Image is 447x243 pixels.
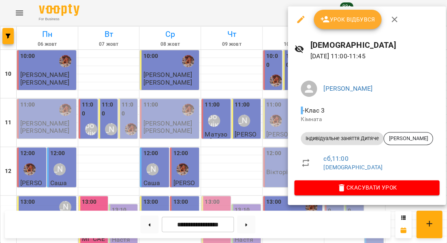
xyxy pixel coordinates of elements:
h6: [DEMOGRAPHIC_DATA] [310,39,439,51]
span: - Клас 3 [301,107,326,114]
a: [PERSON_NAME] [323,85,372,92]
a: [DEMOGRAPHIC_DATA] [323,164,383,171]
a: сб , 11:00 [323,155,348,162]
p: [DATE] 11:00 - 11:45 [310,51,439,61]
span: Скасувати Урок [301,183,433,192]
div: [PERSON_NAME] [383,132,433,145]
span: Урок відбувся [320,15,375,24]
button: Скасувати Урок [294,180,439,195]
p: Кімната [301,115,433,124]
span: Індивідуальне заняття Дитяче [301,135,383,142]
span: [PERSON_NAME] [384,135,432,142]
button: Урок відбувся [314,10,382,29]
